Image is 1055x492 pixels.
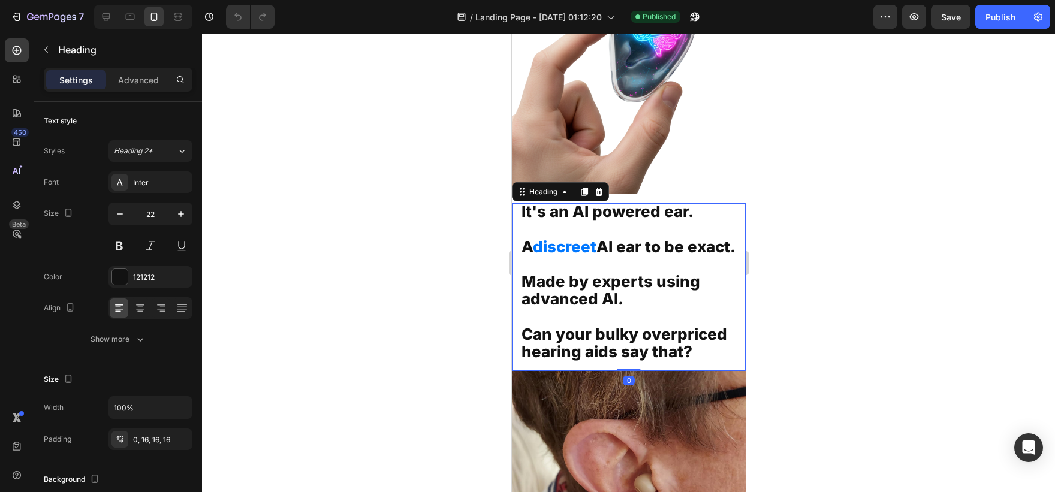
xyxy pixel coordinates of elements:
[133,177,189,188] div: Inter
[44,116,77,126] div: Text style
[985,11,1015,23] div: Publish
[643,11,676,22] span: Published
[108,140,192,162] button: Heading 2*
[91,333,146,345] div: Show more
[44,472,102,488] div: Background
[44,206,76,222] div: Size
[226,5,275,29] div: Undo/Redo
[44,328,192,350] button: Show more
[44,402,64,413] div: Width
[475,11,602,23] span: Landing Page - [DATE] 01:12:20
[470,11,473,23] span: /
[59,74,93,86] p: Settings
[1014,433,1043,462] div: Open Intercom Messenger
[975,5,1026,29] button: Publish
[44,372,76,388] div: Size
[58,43,188,57] p: Heading
[5,5,89,29] button: 7
[44,177,59,188] div: Font
[79,10,84,24] p: 7
[133,434,189,445] div: 0, 16, 16, 16
[512,34,746,492] iframe: Design area
[9,219,29,229] div: Beta
[109,397,192,418] input: Auto
[44,434,71,445] div: Padding
[133,272,189,283] div: 121212
[44,300,77,316] div: Align
[931,5,970,29] button: Save
[44,271,62,282] div: Color
[114,146,153,156] span: Heading 2*
[11,128,29,137] div: 450
[941,12,961,22] span: Save
[44,146,65,156] div: Styles
[118,74,159,86] p: Advanced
